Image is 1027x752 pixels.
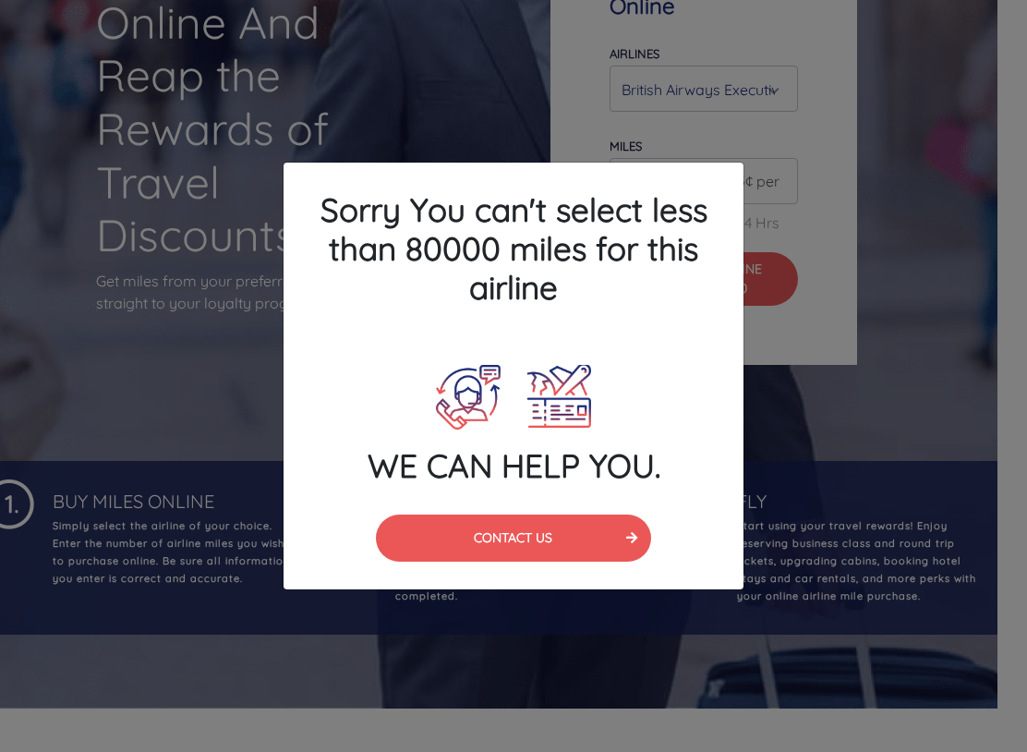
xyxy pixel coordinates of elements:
h4: Sorry You can't select less than 80000 miles for this airline [284,163,743,334]
a: CONTACT US [376,528,652,546]
button: CONTACT US [376,515,652,562]
h4: WE CAN HELP YOU. [284,446,743,485]
img: Plane Ticket [526,365,592,430]
img: Call [436,365,501,430]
